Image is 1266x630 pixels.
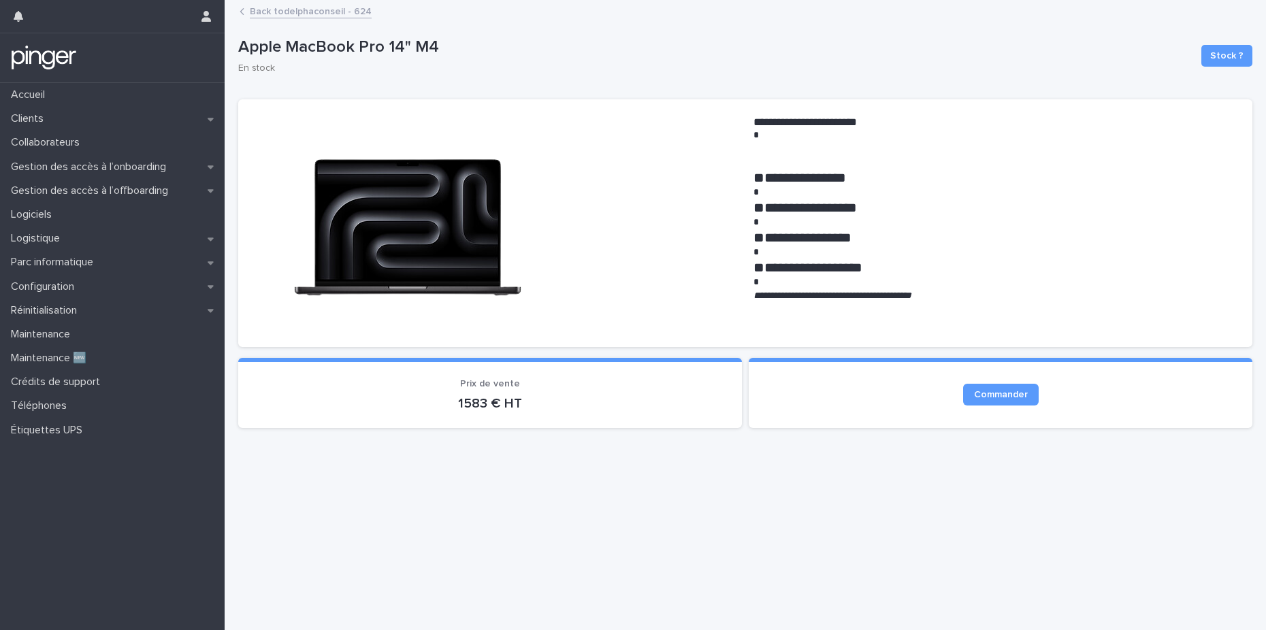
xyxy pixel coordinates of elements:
[5,304,88,317] p: Réinitialisation
[5,112,54,125] p: Clients
[5,280,85,293] p: Configuration
[5,352,97,365] p: Maintenance 🆕
[1201,45,1252,67] button: Stock ?
[974,390,1028,399] span: Commander
[5,376,111,388] p: Crédits de support
[5,232,71,245] p: Logistique
[5,161,177,173] p: Gestion des accès à l’onboarding
[5,208,63,221] p: Logiciels
[11,44,77,71] img: mTgBEunGTSyRkCgitkcU
[963,384,1039,405] a: Commander
[250,3,372,18] a: Back todelphaconseil - 624
[5,399,78,412] p: Téléphones
[5,136,91,149] p: Collaborateurs
[5,328,81,341] p: Maintenance
[460,379,520,388] span: Prix de vente
[255,395,726,412] p: 1583 € HT
[1210,49,1244,63] span: Stock ?
[5,256,104,269] p: Parc informatique
[5,184,179,197] p: Gestion des accès à l’offboarding
[5,424,93,437] p: Étiquettes UPS
[255,116,561,320] img: GUnATUa9NOyeAwt9CTOD4beNxwNgb_W0PO5Be4d9dZQ
[238,37,1190,57] p: Apple MacBook Pro 14" M4
[238,63,1185,74] p: En stock
[5,88,56,101] p: Accueil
